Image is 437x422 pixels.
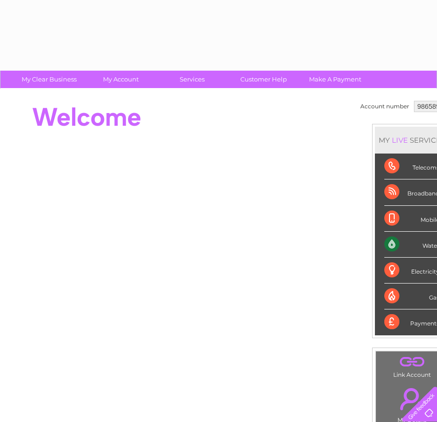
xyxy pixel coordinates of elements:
a: My Account [82,71,159,88]
td: Account number [358,98,412,114]
div: LIVE [390,136,410,145]
a: Make A Payment [296,71,374,88]
a: Services [153,71,231,88]
a: My Clear Business [10,71,88,88]
a: Customer Help [225,71,302,88]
